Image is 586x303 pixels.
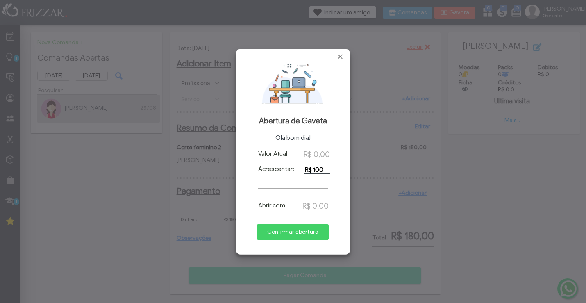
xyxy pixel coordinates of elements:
span: R$ 0,00 [302,202,329,211]
span: R$ 0,00 [304,150,330,159]
label: Valor Atual: [258,150,289,157]
label: Abrir com: [258,202,287,209]
button: Confirmar abertura [257,224,329,240]
input: 0.0 [304,165,330,174]
label: Acrescentar: [258,165,294,173]
a: Fechar [336,52,344,61]
span: Abertura de Gaveta [242,116,344,125]
img: Abrir Gaveta [242,63,344,104]
span: Confirmar abertura [263,226,323,238]
span: Olá bom dia! [242,134,344,141]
